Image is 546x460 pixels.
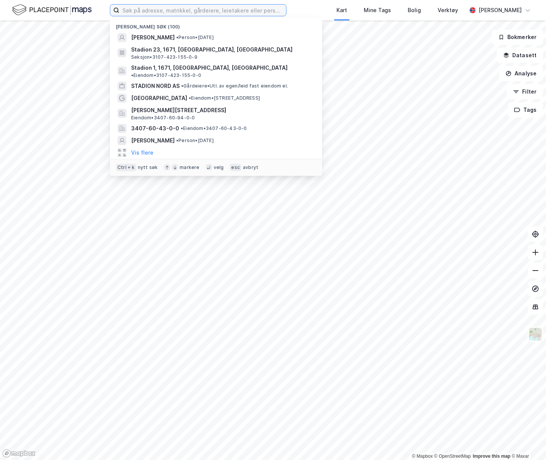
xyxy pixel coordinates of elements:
[189,95,191,101] span: •
[230,164,241,171] div: esc
[438,6,458,15] div: Verktøy
[12,3,92,17] img: logo.f888ab2527a4732fd821a326f86c7f29.svg
[131,81,180,91] span: STADION NORD AS
[528,327,543,341] img: Z
[499,66,543,81] button: Analyse
[364,6,391,15] div: Mine Tags
[181,83,183,89] span: •
[473,454,510,459] a: Improve this map
[110,18,322,31] div: [PERSON_NAME] søk (100)
[131,115,195,121] span: Eiendom • 3407-60-94-0-0
[508,102,543,117] button: Tags
[2,449,36,458] a: Mapbox homepage
[181,125,247,131] span: Eiendom • 3407-60-43-0-0
[412,454,433,459] a: Mapbox
[243,164,258,171] div: avbryt
[176,138,178,143] span: •
[408,6,421,15] div: Bolig
[131,72,133,78] span: •
[131,63,288,72] span: Stadion 1, 1671, [GEOGRAPHIC_DATA], [GEOGRAPHIC_DATA]
[479,6,522,15] div: [PERSON_NAME]
[492,30,543,45] button: Bokmerker
[214,164,224,171] div: velg
[116,164,136,171] div: Ctrl + k
[131,148,153,157] button: Vis flere
[131,72,201,78] span: Eiendom • 3107-423-155-0-0
[507,84,543,99] button: Filter
[434,454,471,459] a: OpenStreetMap
[497,48,543,63] button: Datasett
[336,6,347,15] div: Kart
[131,33,175,42] span: [PERSON_NAME]
[119,5,286,16] input: Søk på adresse, matrikkel, gårdeiere, leietakere eller personer
[508,424,546,460] iframe: Chat Widget
[131,54,197,60] span: Seksjon • 3107-423-155-0-9
[131,94,187,103] span: [GEOGRAPHIC_DATA]
[176,138,214,144] span: Person • [DATE]
[181,83,288,89] span: Gårdeiere • Utl. av egen/leid fast eiendom el.
[181,125,183,131] span: •
[176,34,178,40] span: •
[176,34,214,41] span: Person • [DATE]
[131,106,313,115] span: [PERSON_NAME][STREET_ADDRESS]
[138,164,158,171] div: nytt søk
[131,124,179,133] span: 3407-60-43-0-0
[180,164,199,171] div: markere
[131,45,313,54] span: Stadion 23, 1671, [GEOGRAPHIC_DATA], [GEOGRAPHIC_DATA]
[131,136,175,145] span: [PERSON_NAME]
[189,95,260,101] span: Eiendom • [STREET_ADDRESS]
